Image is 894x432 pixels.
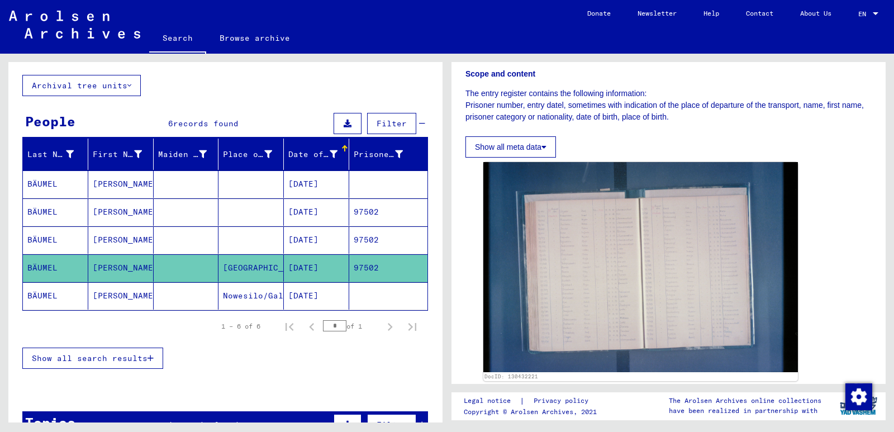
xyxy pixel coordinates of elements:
[23,170,88,198] mat-cell: BÄUMEL
[284,226,349,254] mat-cell: [DATE]
[32,353,148,363] span: Show all search results
[223,145,286,163] div: Place of Birth
[484,373,538,379] a: DocID: 130432221
[168,118,173,129] span: 6
[23,254,88,282] mat-cell: BÄUMEL
[88,282,154,310] mat-cell: [PERSON_NAME]
[221,321,260,331] div: 1 – 6 of 6
[88,170,154,198] mat-cell: [PERSON_NAME]
[377,118,407,129] span: Filter
[483,162,798,372] img: 001.jpg
[284,139,349,170] mat-header-cell: Date of Birth
[218,282,284,310] mat-cell: Nowesilo/Galiz.
[158,145,221,163] div: Maiden Name
[25,111,75,131] div: People
[284,254,349,282] mat-cell: [DATE]
[88,226,154,254] mat-cell: [PERSON_NAME]
[93,145,156,163] div: First Name
[465,69,535,78] b: Scope and content
[206,25,303,51] a: Browse archive
[845,383,872,410] div: Change consent
[88,198,154,226] mat-cell: [PERSON_NAME]
[88,254,154,282] mat-cell: [PERSON_NAME]
[88,139,154,170] mat-header-cell: First Name
[367,113,416,134] button: Filter
[218,254,284,282] mat-cell: [GEOGRAPHIC_DATA]
[223,149,272,160] div: Place of Birth
[27,145,88,163] div: Last Name
[23,226,88,254] mat-cell: BÄUMEL
[401,315,424,338] button: Last page
[9,11,140,39] img: Arolsen_neg.svg
[354,149,403,160] div: Prisoner #
[465,88,872,123] p: The entry register contains the following information: Prisoner number, entry datel, sometimes wi...
[284,282,349,310] mat-cell: [DATE]
[349,254,427,282] mat-cell: 97502
[278,315,301,338] button: First page
[288,149,337,160] div: Date of Birth
[284,170,349,198] mat-cell: [DATE]
[23,282,88,310] mat-cell: BÄUMEL
[349,226,427,254] mat-cell: 97502
[284,198,349,226] mat-cell: [DATE]
[377,420,407,430] span: Filter
[669,406,821,416] p: have been realized in partnership with
[158,149,207,160] div: Maiden Name
[464,395,520,407] a: Legal notice
[669,396,821,406] p: The Arolsen Archives online collections
[218,139,284,170] mat-header-cell: Place of Birth
[23,198,88,226] mat-cell: BÄUMEL
[168,420,173,430] span: 1
[288,145,351,163] div: Date of Birth
[525,395,602,407] a: Privacy policy
[838,392,879,420] img: yv_logo.png
[22,348,163,369] button: Show all search results
[173,420,239,430] span: records found
[27,149,74,160] div: Last Name
[22,75,141,96] button: Archival tree units
[858,10,871,18] span: EN
[379,315,401,338] button: Next page
[93,149,142,160] div: First Name
[301,315,323,338] button: Previous page
[349,139,427,170] mat-header-cell: Prisoner #
[23,139,88,170] mat-header-cell: Last Name
[354,145,417,163] div: Prisoner #
[464,407,602,417] p: Copyright © Arolsen Archives, 2021
[465,136,556,158] button: Show all meta data
[845,383,872,410] img: Change consent
[464,395,602,407] div: |
[349,198,427,226] mat-cell: 97502
[323,321,379,331] div: of 1
[173,118,239,129] span: records found
[149,25,206,54] a: Search
[154,139,219,170] mat-header-cell: Maiden Name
